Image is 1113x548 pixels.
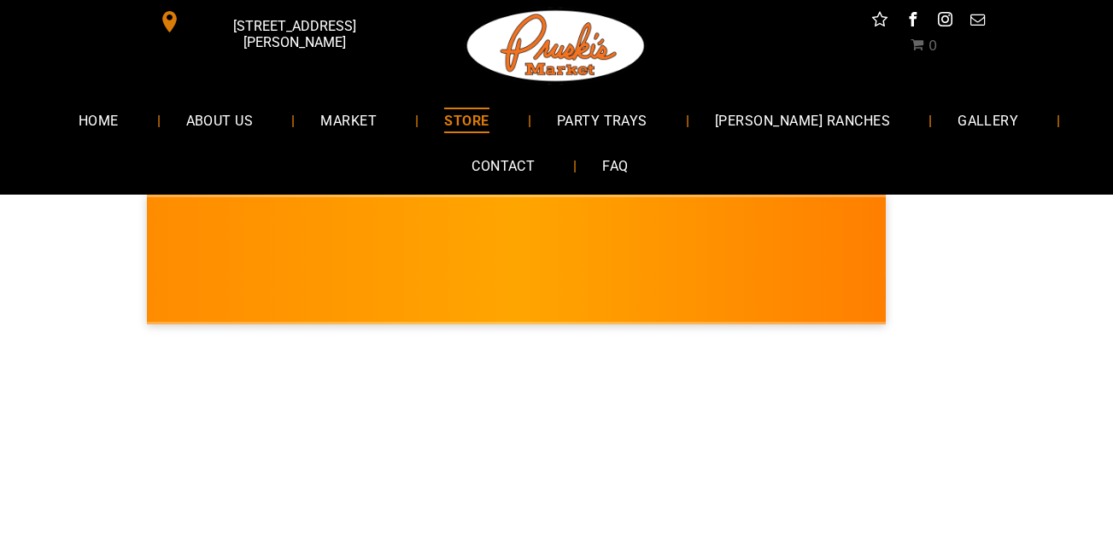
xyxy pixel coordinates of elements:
[901,9,923,35] a: facebook
[966,9,988,35] a: email
[147,9,408,35] a: [STREET_ADDRESS][PERSON_NAME]
[419,97,514,143] a: STORE
[934,9,956,35] a: instagram
[446,143,560,189] a: CONTACT
[689,97,916,143] a: [PERSON_NAME] RANCHES
[53,97,144,143] a: HOME
[932,97,1044,143] a: GALLERY
[928,38,937,54] span: 0
[577,143,653,189] a: FAQ
[869,9,891,35] a: Social network
[161,97,279,143] a: ABOUT US
[184,9,404,59] span: [STREET_ADDRESS][PERSON_NAME]
[295,97,402,143] a: MARKET
[531,97,673,143] a: PARTY TRAYS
